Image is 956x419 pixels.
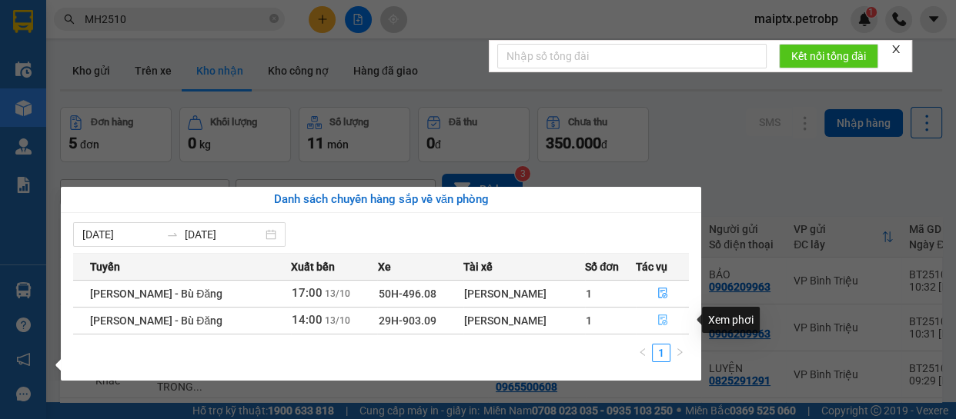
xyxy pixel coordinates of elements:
input: Từ ngày [82,226,160,243]
button: left [633,344,652,362]
span: file-done [657,288,668,300]
span: 50H-496.08 [378,288,436,300]
input: Đến ngày [185,226,262,243]
span: swap-right [166,228,179,241]
span: Tác vụ [636,258,667,275]
span: Xuất bến [291,258,335,275]
a: 1 [653,344,670,361]
span: [PERSON_NAME] - Bù Đăng [90,288,222,300]
span: Xe [377,258,390,275]
button: Kết nối tổng đài [779,44,878,68]
span: Tài xế [463,258,493,275]
span: close [891,44,901,55]
span: 14:00 [292,313,323,327]
span: Kết nối tổng đài [791,48,866,65]
span: [PERSON_NAME] - Bù Đăng [90,314,222,327]
span: 13/10 [325,288,350,299]
li: Next Page [670,344,689,362]
span: 17:00 [292,286,323,300]
li: Previous Page [633,344,652,362]
span: 1 [586,314,592,327]
button: file-done [637,281,689,306]
button: right [670,344,689,362]
span: to [166,228,179,241]
span: Tuyến [90,258,120,275]
button: file-done [637,308,689,333]
div: [PERSON_NAME] [464,285,584,302]
input: Nhập số tổng đài [497,44,767,68]
span: file-done [657,314,668,327]
div: [PERSON_NAME] [464,312,584,329]
span: left [638,348,647,357]
div: Danh sách chuyến hàng sắp về văn phòng [73,191,689,209]
span: 29H-903.09 [378,314,436,327]
span: right [675,348,684,357]
span: 1 [586,288,592,300]
li: 1 [652,344,670,362]
span: Số đơn [585,258,620,275]
span: 13/10 [325,315,350,326]
div: Xem phơi [702,307,760,333]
